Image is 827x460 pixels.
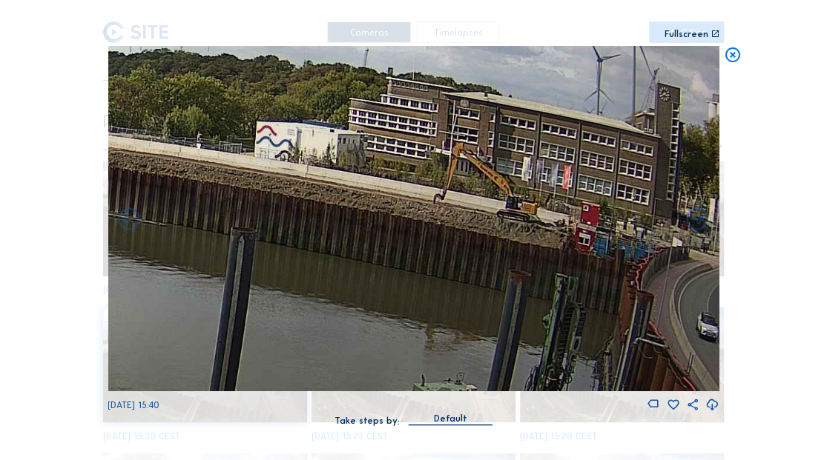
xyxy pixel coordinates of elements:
[434,412,467,425] div: Default
[116,207,142,233] i: Forward
[108,400,159,410] span: [DATE] 15:40
[108,46,719,391] img: Image
[684,207,711,233] i: Back
[408,412,492,424] div: Default
[335,416,400,425] div: Take steps by:
[665,30,708,39] div: Fullscreen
